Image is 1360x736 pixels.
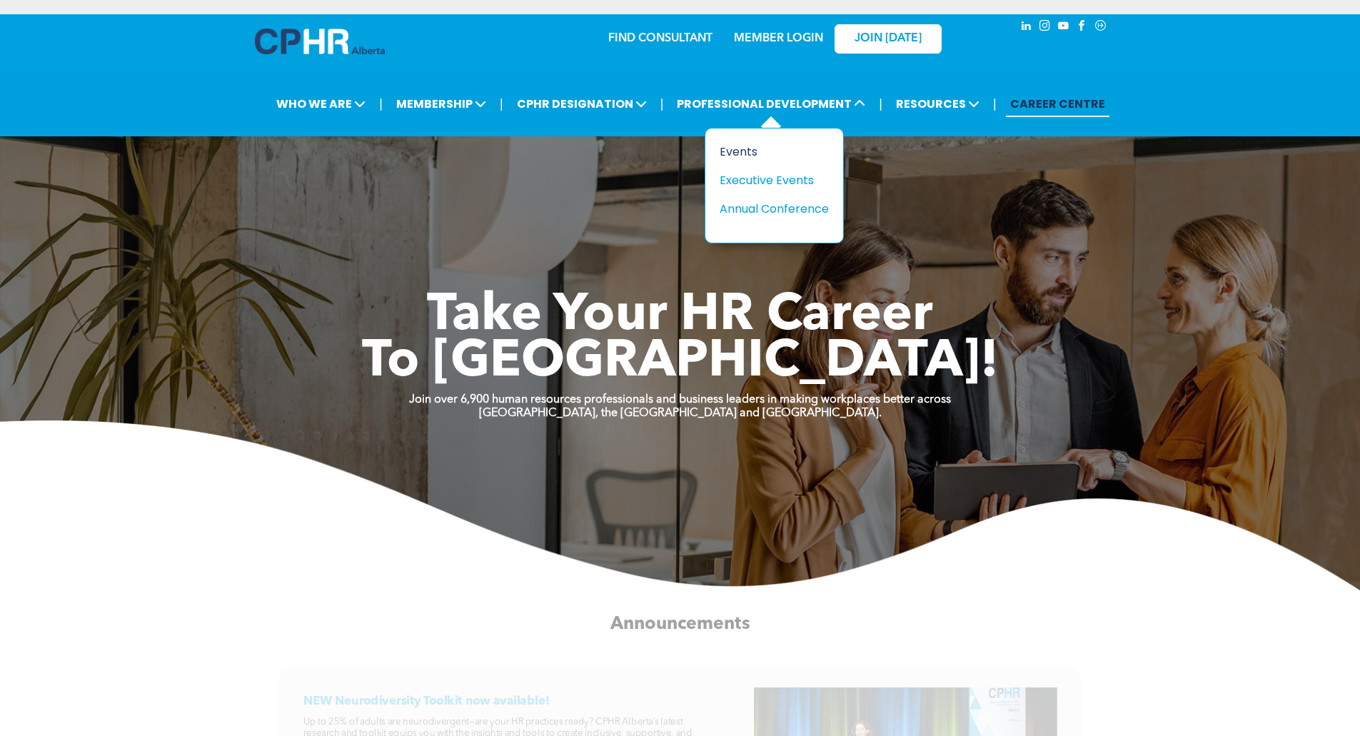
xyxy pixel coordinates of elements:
a: MEMBER LOGIN [734,33,823,44]
span: RESOURCES [892,91,984,117]
span: MEMBERSHIP [392,91,490,117]
a: Events [720,143,829,161]
div: Executive Events [720,171,818,189]
li: | [500,89,503,119]
span: CPHR DESIGNATION [513,91,651,117]
a: CAREER CENTRE [1006,91,1109,117]
a: facebook [1074,18,1090,37]
li: | [379,89,383,119]
a: linkedin [1019,18,1034,37]
li: | [879,89,882,119]
a: JOIN [DATE] [835,24,942,54]
span: PROFESSIONAL DEVELOPMENT [673,91,870,117]
a: youtube [1056,18,1072,37]
li: | [993,89,997,119]
li: | [660,89,664,119]
span: Take Your HR Career [427,291,933,342]
a: instagram [1037,18,1053,37]
span: JOIN [DATE] [855,32,922,46]
a: Executive Events [720,171,829,189]
span: To [GEOGRAPHIC_DATA]! [362,337,999,388]
strong: Join over 6,900 human resources professionals and business leaders in making workplaces better ac... [409,394,951,405]
span: Announcements [610,615,750,632]
a: Social network [1093,18,1109,37]
img: A blue and white logo for cp alberta [255,29,385,54]
div: Annual Conference [720,200,818,218]
strong: [GEOGRAPHIC_DATA], the [GEOGRAPHIC_DATA] and [GEOGRAPHIC_DATA]. [479,408,882,419]
div: Events [720,143,818,161]
a: Annual Conference [720,200,829,218]
span: NEW Neurodiversity Toolkit now available! [303,695,550,707]
a: FIND CONSULTANT [608,33,712,44]
span: WHO WE ARE [272,91,370,117]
